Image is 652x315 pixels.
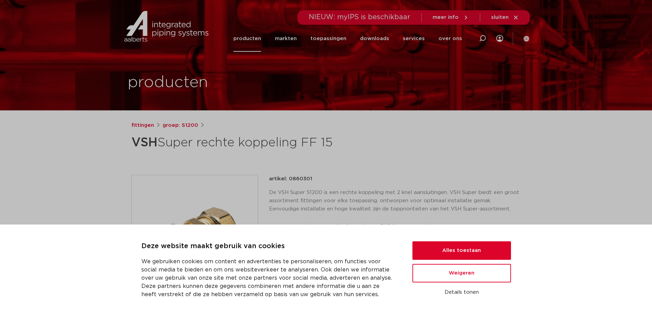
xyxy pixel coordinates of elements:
strong: VSH [131,136,157,149]
span: sluiten [491,15,509,20]
p: De VSH Super S1200 is een rechte koppeling met 2 knel aansluitingen. VSH Super biedt een groot as... [269,189,521,213]
a: producten [233,25,261,52]
a: over ons [438,25,462,52]
a: toepassingen [310,25,346,52]
h1: producten [128,72,208,94]
a: meer info [433,14,469,21]
a: markten [275,25,297,52]
a: fittingen [131,121,154,130]
button: Alles toestaan [412,241,511,260]
nav: Menu [233,25,462,52]
p: We gebruiken cookies om content en advertenties te personaliseren, om functies voor social media ... [141,257,396,299]
a: groep: S1200 [163,121,198,130]
li: meerdere buistypes op één fitting (koper, RVS & staalverzinkt buis) [274,221,521,232]
h1: Super rechte koppeling FF 15 [131,132,388,153]
span: meer info [433,15,459,20]
p: artikel: 0860301 [269,175,312,183]
span: NIEUW: myIPS is beschikbaar [309,14,410,21]
button: Details tonen [412,287,511,298]
a: downloads [360,25,389,52]
p: Deze website maakt gebruik van cookies [141,241,396,252]
button: Weigeren [412,264,511,282]
img: Product Image for VSH Super rechte koppeling FF 15 [132,175,258,301]
a: services [403,25,425,52]
a: sluiten [491,14,519,21]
